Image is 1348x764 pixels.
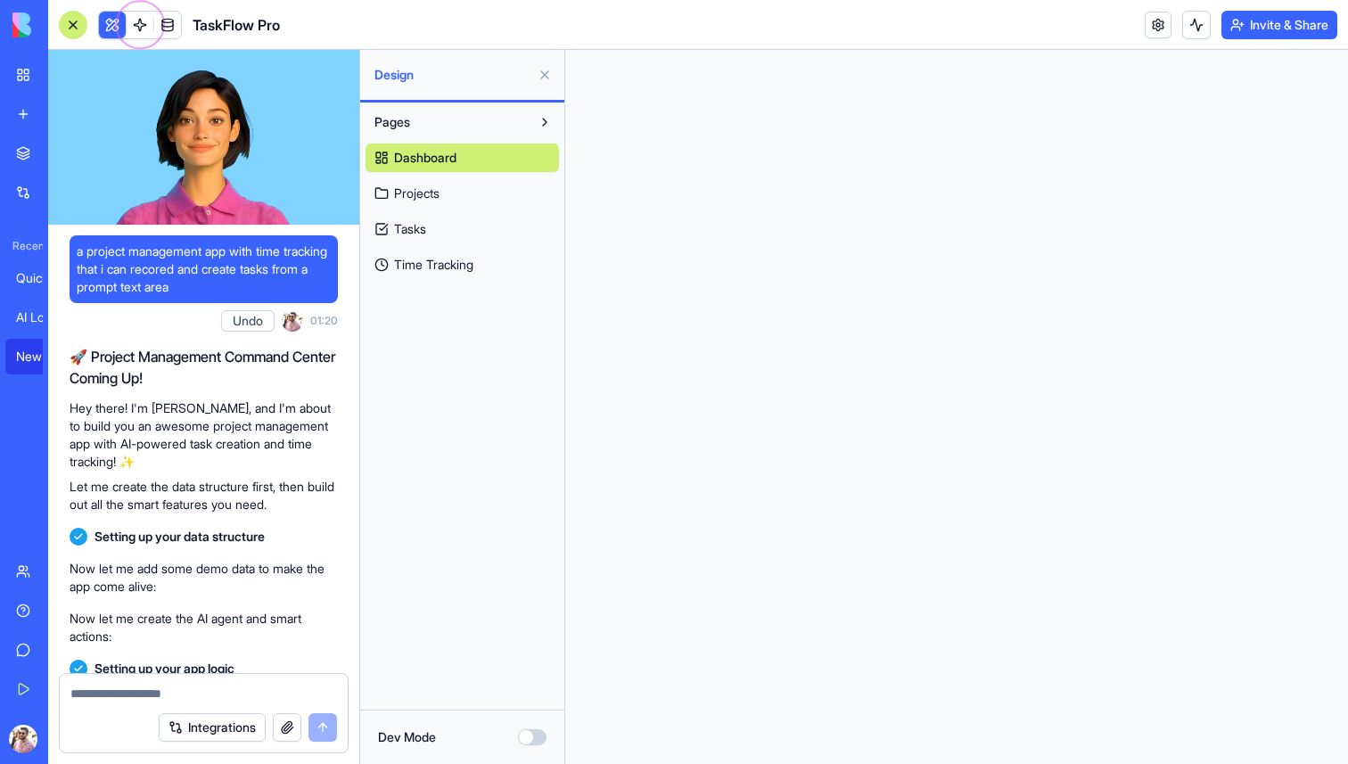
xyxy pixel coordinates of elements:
span: Design [374,66,530,84]
span: Time Tracking [394,256,473,274]
button: Pages [366,108,530,136]
label: Dev Mode [378,728,436,746]
span: Setting up your app logic [95,660,234,678]
div: New App [16,348,66,366]
span: Dashboard [394,149,456,167]
img: logo [12,12,123,37]
span: TaskFlow Pro [193,14,280,36]
button: Integrations [159,713,266,742]
p: Let me create the data structure first, then build out all the smart features you need. [70,478,338,513]
a: Time Tracking [366,251,559,279]
a: Quick Mail Sender [5,260,77,296]
div: AI Logo Generator [16,308,66,326]
img: ACg8ocL_Q_N90vswveGfffDZIZl8kfyOQL45eDwNPxAhkOeD3j4X8V3ZsQ=s96-c [9,725,37,753]
p: Now let me create the AI agent and smart actions: [70,610,338,645]
p: Hey there! I'm [PERSON_NAME], and I'm about to build you an awesome project management app with A... [70,399,338,471]
span: Recent [5,239,43,253]
span: Setting up your data structure [95,528,265,546]
a: Projects [366,179,559,208]
button: Undo [221,310,275,332]
button: Invite & Share [1221,11,1337,39]
span: a project management app with time tracking that i can recored and create tasks from a prompt tex... [77,242,331,296]
a: AI Logo Generator [5,300,77,335]
p: Now let me add some demo data to make the app come alive: [70,560,338,596]
span: 01:20 [310,314,338,328]
img: ACg8ocL_Q_N90vswveGfffDZIZl8kfyOQL45eDwNPxAhkOeD3j4X8V3ZsQ=s96-c [282,310,303,332]
span: Tasks [394,220,426,238]
a: New App [5,339,77,374]
span: Projects [394,185,440,202]
a: Tasks [366,215,559,243]
a: Dashboard [366,144,559,172]
span: Pages [374,113,410,131]
h2: 🚀 Project Management Command Center Coming Up! [70,346,338,389]
div: Quick Mail Sender [16,269,66,287]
